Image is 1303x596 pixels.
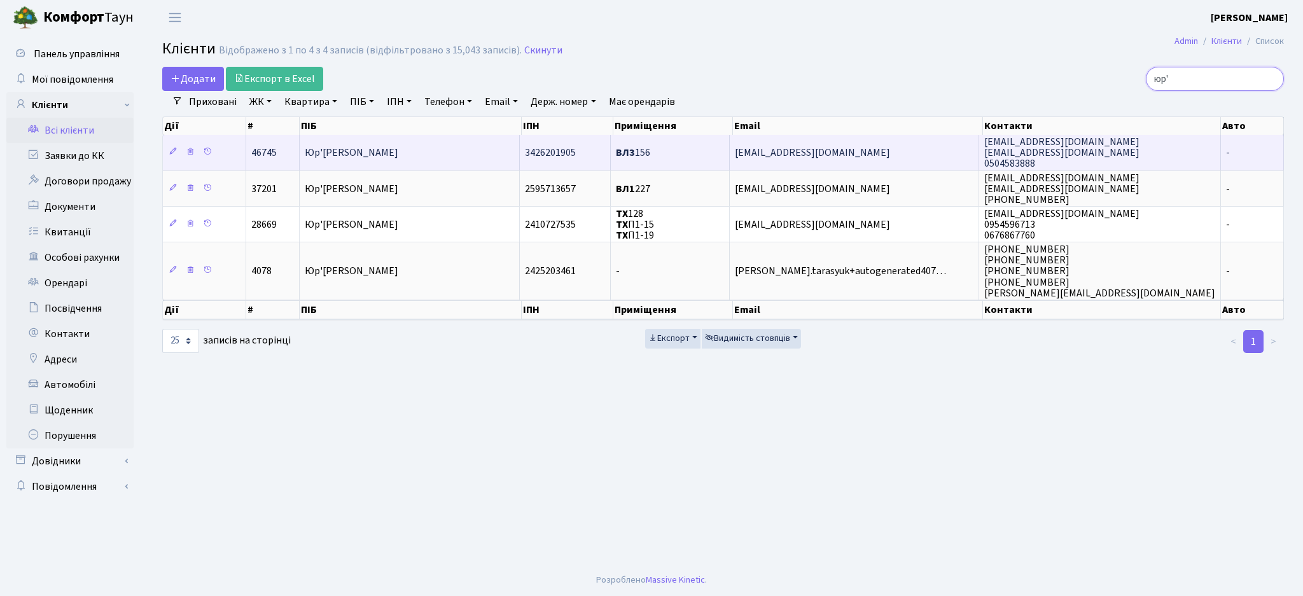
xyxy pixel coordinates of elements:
a: Посвідчення [6,296,134,321]
span: Юр'[PERSON_NAME] [305,182,398,196]
a: Щоденник [6,398,134,423]
a: Має орендарів [604,91,680,113]
span: 227 [616,182,650,196]
a: Документи [6,194,134,219]
th: ІПН [522,117,613,135]
input: Пошук... [1146,67,1284,91]
a: Держ. номер [526,91,601,113]
th: Контакти [983,117,1220,135]
a: Клієнти [1211,34,1242,48]
span: [EMAIL_ADDRESS][DOMAIN_NAME] [735,182,890,196]
a: Додати [162,67,224,91]
a: Скинути [524,45,562,57]
span: Видимість стовпців [705,332,790,345]
span: - [1226,182,1230,196]
a: Договори продажу [6,169,134,194]
span: - [616,265,620,279]
th: Email [733,300,983,319]
a: Контакти [6,321,134,347]
nav: breadcrumb [1155,28,1303,55]
span: Додати [171,72,216,86]
span: 2425203461 [525,265,576,279]
span: - [1226,146,1230,160]
b: ВЛ3 [616,146,635,160]
a: Повідомлення [6,474,134,499]
th: ПІБ [300,117,522,135]
a: Порушення [6,423,134,448]
span: 156 [616,146,650,160]
a: Всі клієнти [6,118,134,143]
th: # [246,117,300,135]
span: 3426201905 [525,146,576,160]
span: 37201 [251,182,277,196]
button: Експорт [645,329,700,349]
b: ТХ [616,228,628,242]
button: Видимість стовпців [702,329,801,349]
span: [PERSON_NAME].tarasyuk+autogenerated407… [735,265,946,279]
a: Admin [1174,34,1198,48]
select: записів на сторінці [162,329,199,353]
th: Приміщення [613,300,733,319]
th: Авто [1221,300,1284,319]
th: Приміщення [613,117,733,135]
span: [EMAIL_ADDRESS][DOMAIN_NAME] 0954596713 0676867760 [984,207,1139,242]
span: 128 П1-15 П1-19 [616,207,654,242]
span: Юр'[PERSON_NAME] [305,218,398,232]
a: Довідники [6,448,134,474]
span: 2595713657 [525,182,576,196]
b: ВЛ1 [616,182,635,196]
a: Email [480,91,523,113]
span: Юр'[PERSON_NAME] [305,146,398,160]
a: Квитанції [6,219,134,245]
a: Орендарі [6,270,134,296]
span: 2410727535 [525,218,576,232]
span: [EMAIL_ADDRESS][DOMAIN_NAME] [735,146,890,160]
a: Квартира [279,91,342,113]
th: Email [733,117,983,135]
a: Massive Kinetic [646,573,705,586]
a: Заявки до КК [6,143,134,169]
span: 46745 [251,146,277,160]
span: 4078 [251,265,272,279]
a: Мої повідомлення [6,67,134,92]
span: Клієнти [162,38,216,60]
th: # [246,300,300,319]
label: записів на сторінці [162,329,291,353]
div: Відображено з 1 по 4 з 4 записів (відфільтровано з 15,043 записів). [219,45,522,57]
span: Юр'[PERSON_NAME] [305,265,398,279]
a: Клієнти [6,92,134,118]
th: Дії [163,300,246,319]
span: - [1226,265,1230,279]
a: Телефон [419,91,477,113]
span: Таун [43,7,134,29]
span: [EMAIL_ADDRESS][DOMAIN_NAME] [735,218,890,232]
button: Переключити навігацію [159,7,191,28]
a: Автомобілі [6,372,134,398]
span: 28669 [251,218,277,232]
b: Комфорт [43,7,104,27]
a: Адреси [6,347,134,372]
span: [PHONE_NUMBER] [PHONE_NUMBER] [PHONE_NUMBER] [PHONE_NUMBER] [PERSON_NAME][EMAIL_ADDRESS][DOMAIN_N... [984,242,1215,300]
a: Особові рахунки [6,245,134,270]
b: [PERSON_NAME] [1211,11,1288,25]
th: ІПН [522,300,613,319]
th: ПІБ [300,300,522,319]
a: Приховані [184,91,242,113]
span: [EMAIL_ADDRESS][DOMAIN_NAME] [EMAIL_ADDRESS][DOMAIN_NAME] 0504583888 [984,135,1139,170]
a: ЖК [244,91,277,113]
th: Дії [163,117,246,135]
b: ТХ [616,218,628,232]
span: Експорт [648,332,690,345]
div: Розроблено . [596,573,707,587]
th: Контакти [983,300,1220,319]
span: Мої повідомлення [32,73,113,87]
th: Авто [1221,117,1284,135]
span: - [1226,218,1230,232]
a: 1 [1243,330,1264,353]
span: [EMAIL_ADDRESS][DOMAIN_NAME] [EMAIL_ADDRESS][DOMAIN_NAME] [PHONE_NUMBER] [984,171,1139,207]
li: Список [1242,34,1284,48]
a: ПІБ [345,91,379,113]
a: [PERSON_NAME] [1211,10,1288,25]
a: Панель управління [6,41,134,67]
img: logo.png [13,5,38,31]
